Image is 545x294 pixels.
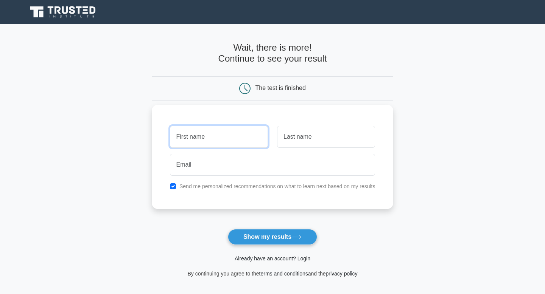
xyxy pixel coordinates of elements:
a: Already have an account? Login [235,255,310,262]
label: Send me personalized recommendations on what to learn next based on my results [179,183,375,189]
a: terms and conditions [259,271,308,277]
input: Last name [277,126,375,148]
button: Show my results [228,229,317,245]
input: First name [170,126,268,148]
a: privacy policy [326,271,358,277]
input: Email [170,154,375,176]
div: By continuing you agree to the and the [147,269,398,278]
h4: Wait, there is more! Continue to see your result [152,42,394,64]
div: The test is finished [255,85,306,91]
